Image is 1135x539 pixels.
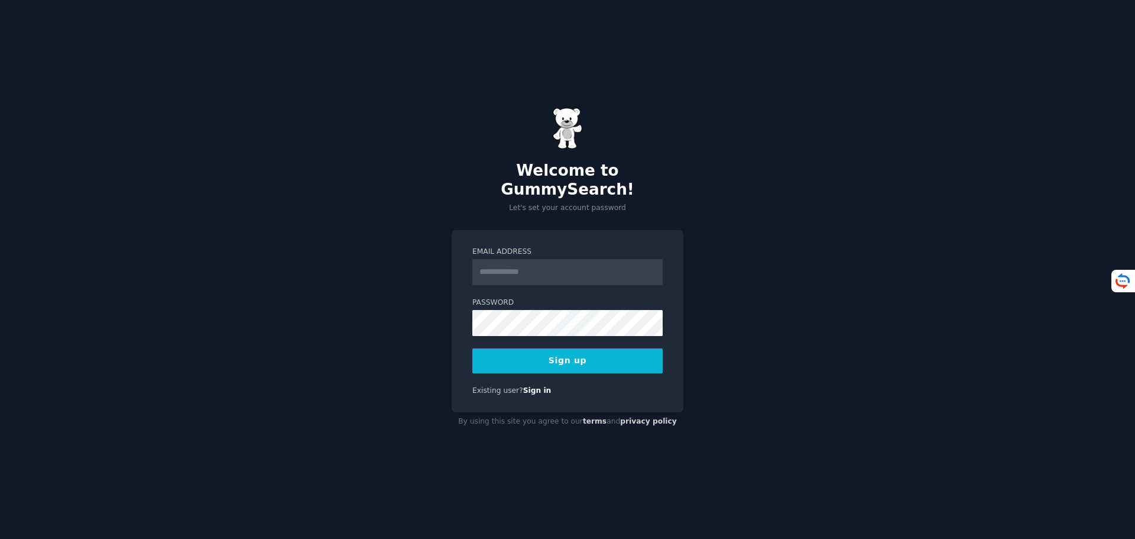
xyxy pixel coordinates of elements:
a: terms [583,417,607,425]
img: Gummy Bear [553,108,582,149]
a: privacy policy [620,417,677,425]
a: Sign in [523,386,552,395]
div: By using this site you agree to our and [452,412,683,431]
label: Password [472,298,663,308]
span: Existing user? [472,386,523,395]
label: Email Address [472,247,663,257]
button: Sign up [472,348,663,373]
h2: Welcome to GummySearch! [452,162,683,199]
p: Let's set your account password [452,203,683,214]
